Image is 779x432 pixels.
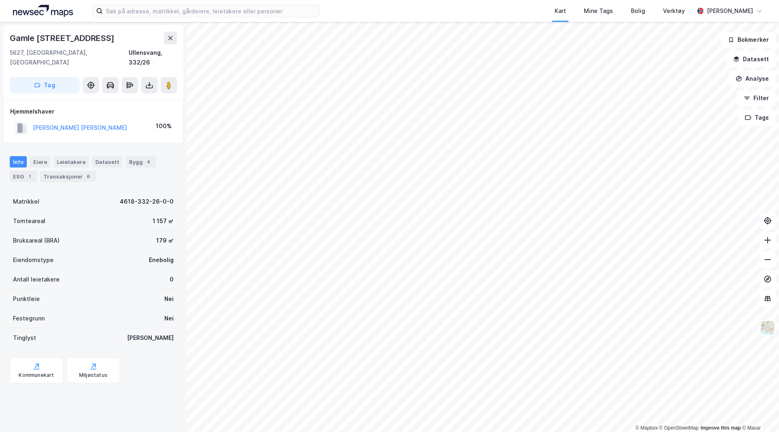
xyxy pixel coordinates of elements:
[555,6,566,16] div: Kart
[738,393,779,432] div: Kontrollprogram for chat
[738,393,779,432] iframe: Chat Widget
[13,275,60,284] div: Antall leietakere
[10,48,129,67] div: 5627, [GEOGRAPHIC_DATA], [GEOGRAPHIC_DATA]
[13,5,73,17] img: logo.a4113a55bc3d86da70a041830d287a7e.svg
[120,197,174,206] div: 4618-332-26-0-0
[663,6,685,16] div: Verktøy
[92,156,123,168] div: Datasett
[126,156,156,168] div: Bygg
[729,71,776,87] button: Analyse
[19,372,54,378] div: Kommunekart
[84,172,93,181] div: 6
[738,110,776,126] button: Tags
[13,333,36,343] div: Tinglyst
[13,236,60,245] div: Bruksareal (BRA)
[13,255,54,265] div: Eiendomstype
[10,77,80,93] button: Tag
[103,5,319,17] input: Søk på adresse, matrikkel, gårdeiere, leietakere eller personer
[129,48,177,67] div: Ullensvang, 332/26
[10,32,116,45] div: Gamle [STREET_ADDRESS]
[54,156,89,168] div: Leietakere
[760,320,775,335] img: Z
[170,275,174,284] div: 0
[631,6,645,16] div: Bolig
[144,158,153,166] div: 4
[726,51,776,67] button: Datasett
[659,425,699,431] a: OpenStreetMap
[10,107,176,116] div: Hjemmelshaver
[13,197,39,206] div: Matrikkel
[13,216,45,226] div: Tomteareal
[721,32,776,48] button: Bokmerker
[10,156,27,168] div: Info
[737,90,776,106] button: Filter
[707,6,753,16] div: [PERSON_NAME]
[79,372,108,378] div: Miljøstatus
[156,236,174,245] div: 179 ㎡
[584,6,613,16] div: Mine Tags
[153,216,174,226] div: 1 157 ㎡
[30,156,50,168] div: Eiere
[149,255,174,265] div: Enebolig
[701,425,741,431] a: Improve this map
[13,314,45,323] div: Festegrunn
[10,171,37,182] div: ESG
[164,294,174,304] div: Nei
[40,171,96,182] div: Transaksjoner
[26,172,34,181] div: 1
[13,294,40,304] div: Punktleie
[164,314,174,323] div: Nei
[156,121,172,131] div: 100%
[127,333,174,343] div: [PERSON_NAME]
[635,425,658,431] a: Mapbox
